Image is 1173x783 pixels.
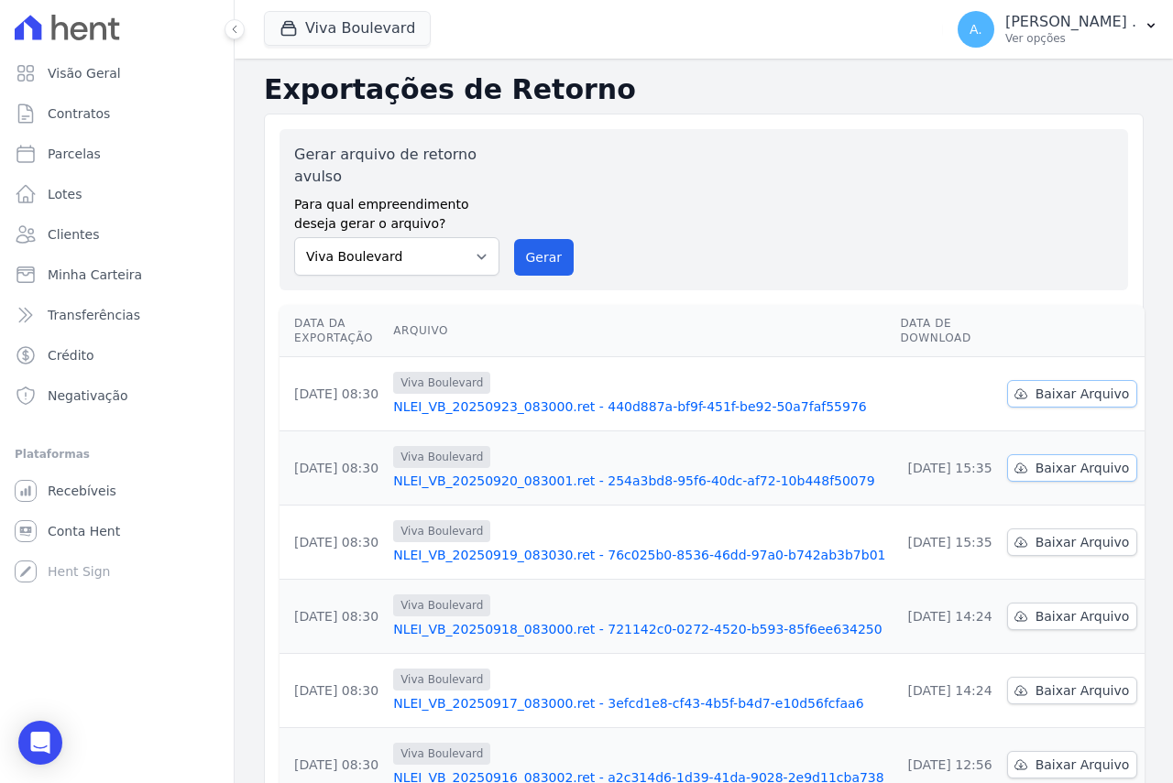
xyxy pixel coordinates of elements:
a: Minha Carteira [7,256,226,293]
td: [DATE] 08:30 [280,431,386,506]
span: Contratos [48,104,110,123]
span: Negativação [48,386,128,405]
span: Recebíveis [48,482,116,500]
span: Viva Boulevard [393,669,490,691]
span: Baixar Arquivo [1036,756,1130,774]
a: Baixar Arquivo [1007,528,1138,556]
label: Para qual empreendimento deseja gerar o arquivo? [294,188,499,234]
a: Parcelas [7,136,226,172]
a: Baixar Arquivo [1007,454,1138,482]
button: Viva Boulevard [264,11,431,46]
a: NLEI_VB_20250919_083030.ret - 76c025b0-8536-46dd-97a0-b742ab3b7b01 [393,546,885,564]
a: Baixar Arquivo [1007,751,1138,778]
span: Viva Boulevard [393,594,490,616]
span: Minha Carteira [48,266,142,284]
span: Crédito [48,346,94,364]
span: Conta Hent [48,522,120,540]
td: [DATE] 08:30 [280,654,386,728]
td: [DATE] 08:30 [280,357,386,431]
span: Visão Geral [48,64,121,82]
span: Baixar Arquivo [1036,681,1130,700]
a: Baixar Arquivo [1007,603,1138,630]
div: Plataformas [15,443,219,465]
a: Baixar Arquivo [1007,380,1138,408]
a: Lotes [7,176,226,212]
a: Negativação [7,377,226,414]
td: [DATE] 08:30 [280,506,386,580]
th: Data da Exportação [280,305,386,357]
td: [DATE] 14:24 [893,580,999,654]
a: Crédito [7,337,226,374]
span: A. [970,23,982,36]
a: Clientes [7,216,226,253]
span: Clientes [48,225,99,244]
span: Viva Boulevard [393,446,490,468]
th: Arquivo [386,305,893,357]
a: Conta Hent [7,513,226,549]
h2: Exportações de Retorno [264,73,1144,106]
span: Transferências [48,306,140,324]
span: Viva Boulevard [393,520,490,542]
span: Baixar Arquivo [1036,533,1130,551]
a: Baixar Arquivo [1007,677,1138,704]
label: Gerar arquivo de retorno avulso [294,144,499,188]
p: Ver opções [1005,31,1136,46]
a: NLEI_VB_20250918_083000.ret - 721142c0-0272-4520-b593-85f6ee634250 [393,620,885,638]
button: Gerar [514,239,575,276]
span: Baixar Arquivo [1036,607,1130,625]
span: Viva Boulevard [393,372,490,394]
a: NLEI_VB_20250920_083001.ret - 254a3bd8-95f6-40dc-af72-10b448f50079 [393,472,885,490]
a: NLEI_VB_20250917_083000.ret - 3efcd1e8-cf43-4b5f-b4d7-e10d56fcfaa6 [393,694,885,712]
th: Data de Download [893,305,999,357]
button: A. [PERSON_NAME] . Ver opções [943,4,1173,55]
span: Baixar Arquivo [1036,459,1130,477]
a: NLEI_VB_20250923_083000.ret - 440d887a-bf9f-451f-be92-50a7faf55976 [393,397,885,416]
td: [DATE] 14:24 [893,654,999,728]
a: Contratos [7,95,226,132]
span: Parcelas [48,145,101,163]
div: Open Intercom Messenger [18,721,62,765]
a: Recebíveis [7,473,226,509]
a: Visão Geral [7,55,226,92]
span: Viva Boulevard [393,743,490,765]
td: [DATE] 08:30 [280,580,386,654]
p: [PERSON_NAME] . [1005,13,1136,31]
span: Lotes [48,185,82,203]
td: [DATE] 15:35 [893,431,999,506]
span: Baixar Arquivo [1036,385,1130,403]
a: Transferências [7,297,226,333]
td: [DATE] 15:35 [893,506,999,580]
